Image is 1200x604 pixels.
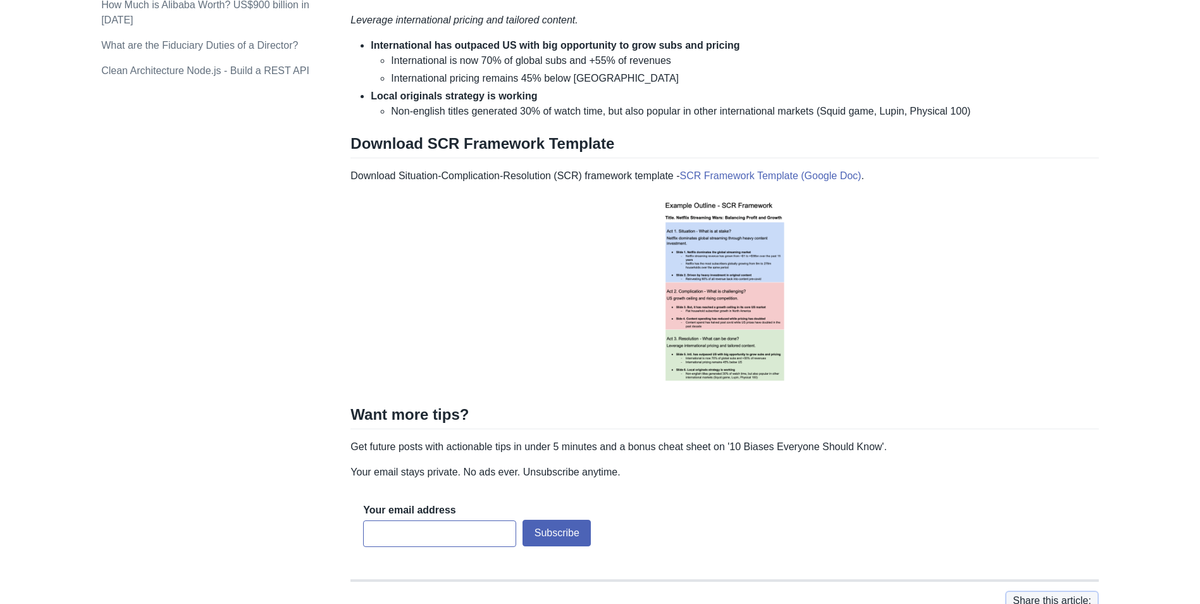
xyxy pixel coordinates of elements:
h2: Download SCR Framework Template [350,134,1099,158]
p: Download Situation-Complication-Resolution (SCR) framework template - . [350,168,1099,184]
li: Non-english titles generated 30% of watch time, but also popular in other international markets (... [391,104,1099,119]
li: International pricing remains 45% below [GEOGRAPHIC_DATA] [391,71,1099,86]
strong: International has outpaced US with big opportunity to grow subs and pricing [371,40,739,51]
a: What are the Fiduciary Duties of a Director? [101,40,298,51]
p: Your email stays private. No ads ever. Unsubscribe anytime. [350,465,1099,480]
a: Clean Architecture Node.js - Build a REST API [101,65,309,76]
em: Leverage international pricing and tailored content. [350,15,578,25]
a: SCR Framework Template (Google Doc) [680,170,862,181]
img: example scr template [643,194,805,390]
button: Subscribe [523,520,591,546]
strong: Local originals strategy is working [371,91,537,101]
h2: Want more tips? [350,405,1099,429]
label: Your email address [363,503,455,517]
li: International is now 70% of global subs and +55% of revenues [391,53,1099,68]
p: Get future posts with actionable tips in under 5 minutes and a bonus cheat sheet on '10 Biases Ev... [350,439,1099,455]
